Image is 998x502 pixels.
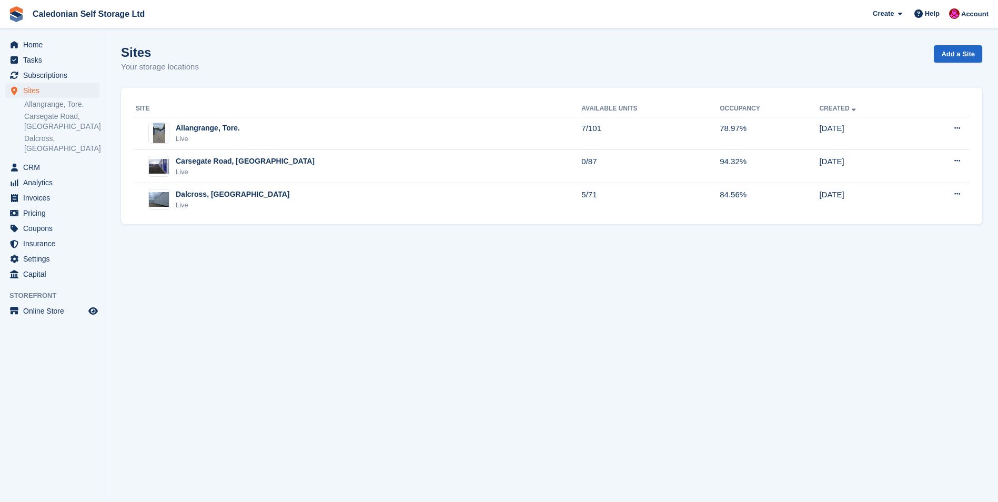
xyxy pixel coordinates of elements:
a: menu [5,53,99,67]
th: Site [134,101,581,117]
a: menu [5,37,99,52]
td: 7/101 [581,117,720,150]
span: Settings [23,252,86,266]
a: Dalcross, [GEOGRAPHIC_DATA] [24,134,99,154]
a: menu [5,267,99,282]
a: Caledonian Self Storage Ltd [28,5,149,23]
span: Storefront [9,290,105,301]
a: menu [5,190,99,205]
img: Donald Mathieson [949,8,960,19]
a: menu [5,221,99,236]
span: Account [961,9,989,19]
td: 84.56% [720,183,819,216]
img: Image of Carsegate Road, Inverness site [149,159,169,174]
span: Coupons [23,221,86,236]
span: Capital [23,267,86,282]
a: menu [5,175,99,190]
a: Created [819,105,858,112]
th: Occupancy [720,101,819,117]
a: Carsegate Road, [GEOGRAPHIC_DATA] [24,112,99,132]
td: 94.32% [720,150,819,183]
a: menu [5,252,99,266]
img: Image of Dalcross, Inverness site [149,192,169,207]
a: Add a Site [934,45,982,63]
a: menu [5,304,99,318]
td: [DATE] [819,117,914,150]
a: Preview store [87,305,99,317]
div: Carsegate Road, [GEOGRAPHIC_DATA] [176,156,315,167]
a: menu [5,83,99,98]
td: 0/87 [581,150,720,183]
span: CRM [23,160,86,175]
span: Pricing [23,206,86,220]
span: Online Store [23,304,86,318]
span: Insurance [23,236,86,251]
span: Subscriptions [23,68,86,83]
span: Create [873,8,894,19]
a: menu [5,236,99,251]
span: Analytics [23,175,86,190]
p: Your storage locations [121,61,199,73]
a: menu [5,160,99,175]
div: Live [176,134,240,144]
td: [DATE] [819,183,914,216]
h1: Sites [121,45,199,59]
td: [DATE] [819,150,914,183]
span: Invoices [23,190,86,205]
div: Dalcross, [GEOGRAPHIC_DATA] [176,189,290,200]
td: 5/71 [581,183,720,216]
div: Live [176,167,315,177]
span: Home [23,37,86,52]
img: stora-icon-8386f47178a22dfd0bd8f6a31ec36ba5ce8667c1dd55bd0f319d3a0aa187defe.svg [8,6,24,22]
span: Sites [23,83,86,98]
div: Allangrange, Tore. [176,123,240,134]
img: Image of Allangrange, Tore. site [153,123,165,144]
a: Allangrange, Tore. [24,99,99,109]
span: Help [925,8,940,19]
td: 78.97% [720,117,819,150]
div: Live [176,200,290,210]
a: menu [5,68,99,83]
span: Tasks [23,53,86,67]
th: Available Units [581,101,720,117]
a: menu [5,206,99,220]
